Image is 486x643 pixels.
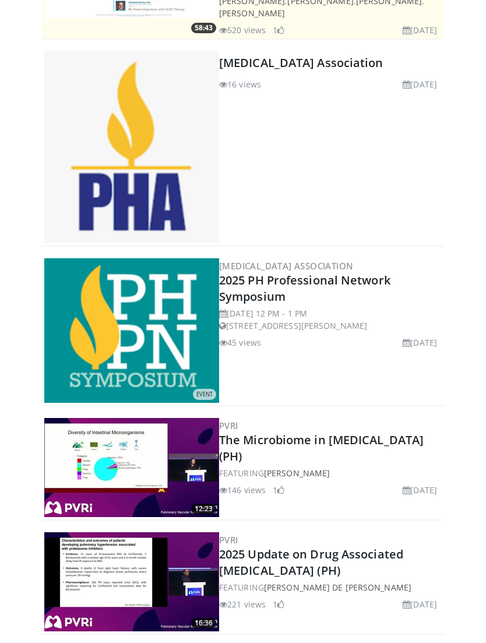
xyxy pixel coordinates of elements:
[219,420,238,431] a: PVRI
[219,484,266,496] li: 146 views
[191,618,216,628] span: 16:36
[44,532,219,631] a: 16:36
[44,418,219,517] a: 12:23
[264,582,411,593] a: [PERSON_NAME] De [PERSON_NAME]
[403,336,437,349] li: [DATE]
[44,258,219,403] a: EVENT
[44,418,219,517] img: 8402690d-fc1b-4360-9fca-f6ef988a8c8c.300x170_q85_crop-smart_upscale.jpg
[219,8,285,19] a: [PERSON_NAME]
[403,24,437,36] li: [DATE]
[191,504,216,514] span: 12:23
[219,260,353,272] a: [MEDICAL_DATA] Association
[219,272,390,304] a: 2025 PH Professional Network Symposium
[219,307,442,332] div: [DATE] 12 PM - 1 PM [STREET_ADDRESS][PERSON_NAME]
[219,78,261,90] li: 16 views
[219,55,383,71] a: [MEDICAL_DATA] Association
[273,598,284,610] li: 1
[264,468,330,479] a: [PERSON_NAME]
[273,484,284,496] li: 1
[273,24,284,36] li: 1
[196,391,213,398] small: EVENT
[219,581,442,593] div: FEATURING
[219,432,424,464] a: The Microbiome in [MEDICAL_DATA] (PH)
[44,258,219,403] img: c6978fc0-1052-4d4b-8a9d-7956bb1c539c.png.300x170_q85_autocrop_double_scale_upscale_version-0.2.png
[403,598,437,610] li: [DATE]
[403,484,437,496] li: [DATE]
[403,78,437,90] li: [DATE]
[44,51,219,243] img: Pulmonary Hypertension Association
[44,532,219,631] img: 7e74c4d6-095c-479e-97a8-8b13c48a4271.300x170_q85_crop-smart_upscale.jpg
[219,24,266,36] li: 520 views
[219,546,403,578] a: 2025 Update on Drug Associated [MEDICAL_DATA] (PH)
[219,598,266,610] li: 221 views
[219,336,261,349] li: 45 views
[219,467,442,479] div: FEATURING
[191,23,216,33] span: 58:43
[219,534,238,546] a: PVRI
